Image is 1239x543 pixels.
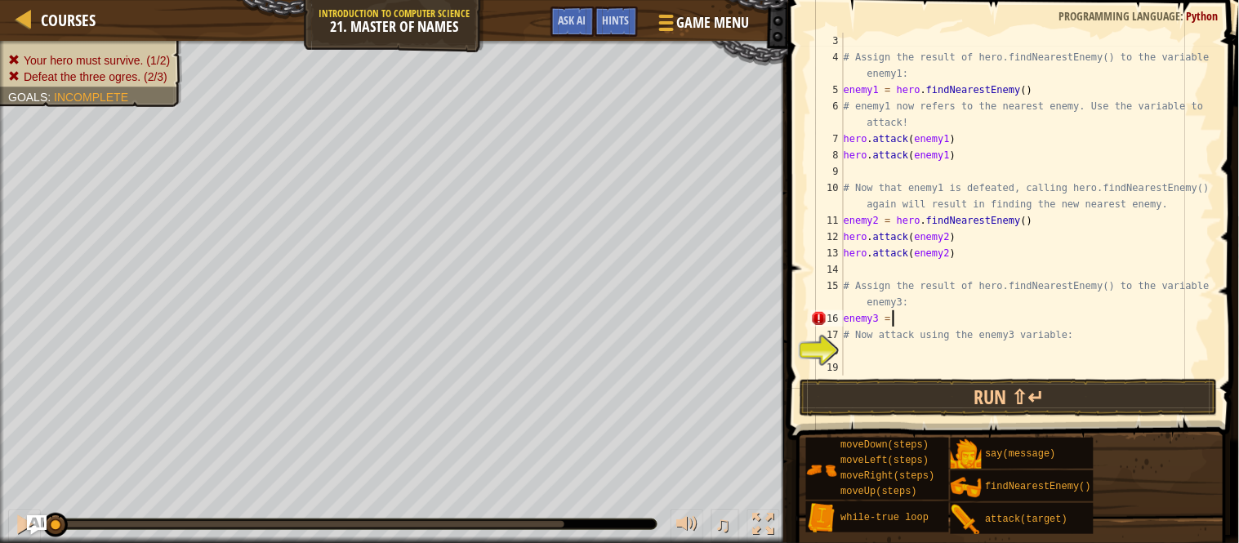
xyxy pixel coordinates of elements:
span: Incomplete [54,91,128,104]
div: 16 [811,310,844,327]
button: Toggle fullscreen [747,510,780,543]
span: Programming language [1059,8,1181,24]
button: Ask AI [27,515,47,535]
div: 19 [811,359,844,376]
div: 8 [811,147,844,163]
a: Courses [33,9,96,31]
div: 12 [811,229,844,245]
span: moveDown(steps) [841,439,929,451]
span: Your hero must survive. (1/2) [24,54,170,67]
span: Defeat the three ogres. (2/3) [24,70,167,83]
span: Hints [603,12,630,28]
span: Courses [41,9,96,31]
span: : [47,91,54,104]
li: Your hero must survive. [8,52,170,69]
div: 17 [811,327,844,343]
img: portrait.png [951,472,982,503]
img: portrait.png [806,503,837,534]
span: Ask AI [559,12,586,28]
span: while-true loop [841,512,929,523]
button: Adjust volume [671,510,703,543]
img: portrait.png [951,505,982,536]
span: : [1181,8,1187,24]
div: 15 [811,278,844,310]
img: portrait.png [951,439,982,470]
div: 6 [811,98,844,131]
div: 11 [811,212,844,229]
div: 9 [811,163,844,180]
div: 10 [811,180,844,212]
button: Ask AI [550,7,595,37]
span: ♫ [715,512,731,536]
button: Run ⇧↵ [800,379,1218,416]
span: say(message) [986,448,1056,460]
button: Ctrl + P: Pause [8,510,41,543]
span: attack(target) [986,514,1068,525]
div: 4 [811,49,844,82]
li: Defeat the three ogres. [8,69,170,85]
span: moveLeft(steps) [841,455,929,466]
div: 7 [811,131,844,147]
span: moveUp(steps) [841,486,918,497]
span: Goals [8,91,47,104]
span: findNearestEnemy() [986,481,1092,492]
span: Game Menu [677,12,750,33]
button: ♫ [711,510,739,543]
div: 14 [811,261,844,278]
span: Python [1187,8,1219,24]
img: portrait.png [806,455,837,486]
span: moveRight(steps) [841,470,935,482]
div: 5 [811,82,844,98]
div: 18 [811,343,844,359]
div: 3 [811,33,844,49]
button: Game Menu [646,7,760,45]
div: 13 [811,245,844,261]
